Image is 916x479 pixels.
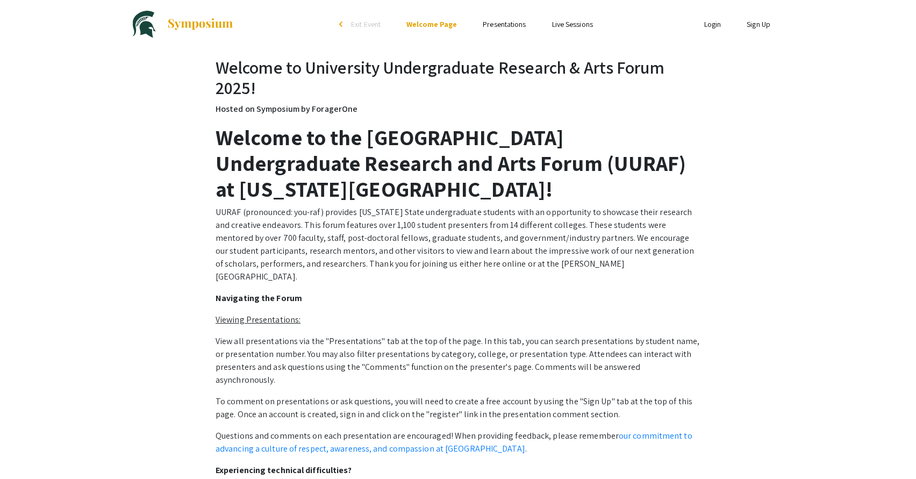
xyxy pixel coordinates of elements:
[216,314,300,325] u: Viewing Presentations:
[351,19,381,29] span: Exit Event
[216,464,352,476] strong: Experiencing technical difficulties?
[216,206,700,283] p: UURAF (pronounced: you-raf) provides [US_STATE] State undergraduate students with an opportunity ...
[216,57,700,98] h2: Welcome to University Undergraduate Research & Arts Forum 2025!
[747,19,770,29] a: Sign Up
[704,19,721,29] a: Login
[483,19,526,29] a: Presentations
[216,430,700,455] p: Questions and comments on each presentation are encouraged! When providing feedback, please remem...
[167,18,234,31] img: Symposium by ForagerOne
[216,103,700,116] p: Hosted on Symposium by ForagerOne
[216,123,686,203] strong: Welcome to the [GEOGRAPHIC_DATA] Undergraduate Research and Arts Forum (UURAF) at [US_STATE][GEOG...
[406,19,457,29] a: Welcome Page
[216,430,692,454] a: our commitment to advancing a culture of respect, awareness, and compassion at [GEOGRAPHIC_DATA]
[216,395,700,421] p: To comment on presentations or ask questions, you will need to create a free account by using the...
[339,21,346,27] div: arrow_back_ios
[133,11,234,38] a: University Undergraduate Research & Arts Forum 2025
[216,335,700,387] p: View all presentations via the "Presentations" tab at the top of the page. In this tab, you can s...
[133,11,156,38] img: University Undergraduate Research & Arts Forum 2025
[552,19,593,29] a: Live Sessions
[216,292,302,304] strong: Navigating the Forum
